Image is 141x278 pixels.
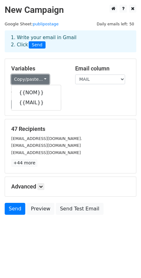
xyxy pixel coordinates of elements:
small: [EMAIL_ADDRESS][DOMAIN_NAME]. [11,136,82,141]
span: Send [29,41,46,49]
a: {{MAIL}} [12,98,61,108]
a: +44 more [11,159,37,167]
h5: Email column [75,65,130,72]
small: [EMAIL_ADDRESS][DOMAIN_NAME] [11,150,81,155]
h5: 47 Recipients [11,126,130,132]
a: {{NOM}} [12,88,61,98]
a: Send [5,203,25,215]
small: [EMAIL_ADDRESS][DOMAIN_NAME] [11,143,81,148]
iframe: Chat Widget [110,248,141,278]
a: Daily emails left: 50 [95,22,136,26]
small: Google Sheet: [5,22,59,26]
a: Send Test Email [56,203,103,215]
span: Daily emails left: 50 [95,21,136,28]
a: Preview [27,203,54,215]
div: 1. Write your email in Gmail 2. Click [6,34,135,49]
h5: Variables [11,65,66,72]
h2: New Campaign [5,5,136,15]
h5: Advanced [11,183,130,190]
a: Copy/paste... [11,75,49,84]
div: Widget de chat [110,248,141,278]
a: publipostage [33,22,59,26]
